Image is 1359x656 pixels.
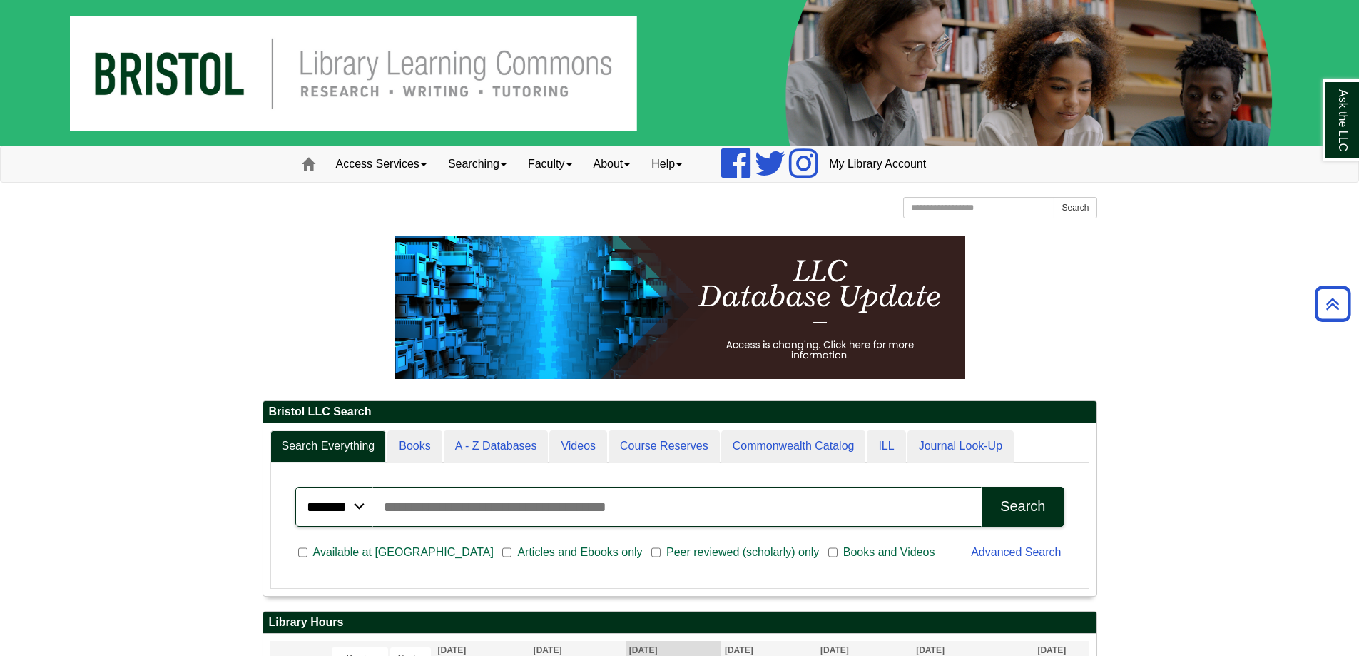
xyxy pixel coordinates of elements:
[609,430,720,463] a: Course Reserves
[534,645,562,655] span: [DATE]
[1000,498,1045,515] div: Search
[583,146,641,182] a: About
[820,645,849,655] span: [DATE]
[661,544,825,561] span: Peer reviewed (scholarly) only
[721,430,866,463] a: Commonwealth Catalog
[838,544,941,561] span: Books and Videos
[1054,197,1096,218] button: Search
[517,146,583,182] a: Faculty
[629,645,658,655] span: [DATE]
[502,546,511,559] input: Articles and Ebooks only
[437,146,517,182] a: Searching
[325,146,437,182] a: Access Services
[270,430,387,463] a: Search Everything
[438,645,467,655] span: [DATE]
[982,487,1064,527] button: Search
[395,236,965,379] img: HTML tutorial
[651,546,661,559] input: Peer reviewed (scholarly) only
[971,546,1061,558] a: Advanced Search
[444,430,549,463] a: A - Z Databases
[818,146,937,182] a: My Library Account
[725,645,753,655] span: [DATE]
[307,544,499,561] span: Available at [GEOGRAPHIC_DATA]
[867,430,905,463] a: ILL
[828,546,838,559] input: Books and Videos
[916,645,945,655] span: [DATE]
[907,430,1014,463] a: Journal Look-Up
[549,430,607,463] a: Videos
[511,544,648,561] span: Articles and Ebooks only
[263,401,1096,423] h2: Bristol LLC Search
[298,546,307,559] input: Available at [GEOGRAPHIC_DATA]
[1310,294,1355,313] a: Back to Top
[641,146,693,182] a: Help
[1037,645,1066,655] span: [DATE]
[263,612,1096,634] h2: Library Hours
[387,430,442,463] a: Books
